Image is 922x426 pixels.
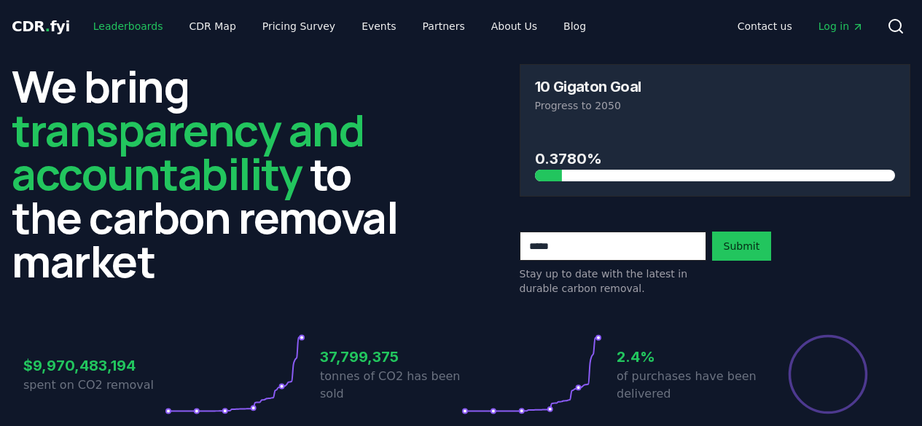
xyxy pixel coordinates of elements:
[552,13,598,39] a: Blog
[807,13,875,39] a: Log in
[23,376,165,394] p: spent on CO2 removal
[726,13,804,39] a: Contact us
[535,98,896,113] p: Progress to 2050
[617,368,758,403] p: of purchases have been delivered
[251,13,347,39] a: Pricing Survey
[12,17,70,35] span: CDR fyi
[535,79,641,94] h3: 10 Gigaton Goal
[787,334,869,415] div: Percentage of sales delivered
[82,13,175,39] a: Leaderboards
[320,368,461,403] p: tonnes of CO2 has been sold
[12,16,70,36] a: CDR.fyi
[726,13,875,39] nav: Main
[411,13,477,39] a: Partners
[535,148,896,170] h3: 0.3780%
[350,13,407,39] a: Events
[12,100,364,203] span: transparency and accountability
[320,346,461,368] h3: 37,799,375
[82,13,598,39] nav: Main
[712,232,772,261] button: Submit
[178,13,248,39] a: CDR Map
[12,64,403,283] h2: We bring to the carbon removal market
[45,17,50,35] span: .
[520,267,706,296] p: Stay up to date with the latest in durable carbon removal.
[819,19,864,33] span: Log in
[617,346,758,368] h3: 2.4%
[480,13,549,39] a: About Us
[23,355,165,376] h3: $9,970,483,194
